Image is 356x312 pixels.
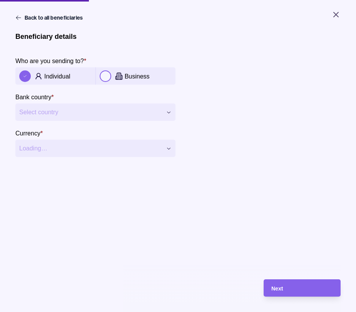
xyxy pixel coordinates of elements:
[15,56,86,65] label: Who are you sending to?
[264,279,341,297] button: Next
[15,92,54,102] label: Bank country
[322,6,350,23] button: Close
[15,32,77,41] h1: Beneficiary details
[125,73,150,80] p: Business
[15,94,51,100] p: Bank country
[15,130,40,137] p: Currency
[15,128,43,138] label: Currency
[15,58,84,64] p: Who are you sending to?
[271,285,283,292] span: Next
[44,73,70,80] p: Individual
[15,14,85,22] button: Back to all beneficiaries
